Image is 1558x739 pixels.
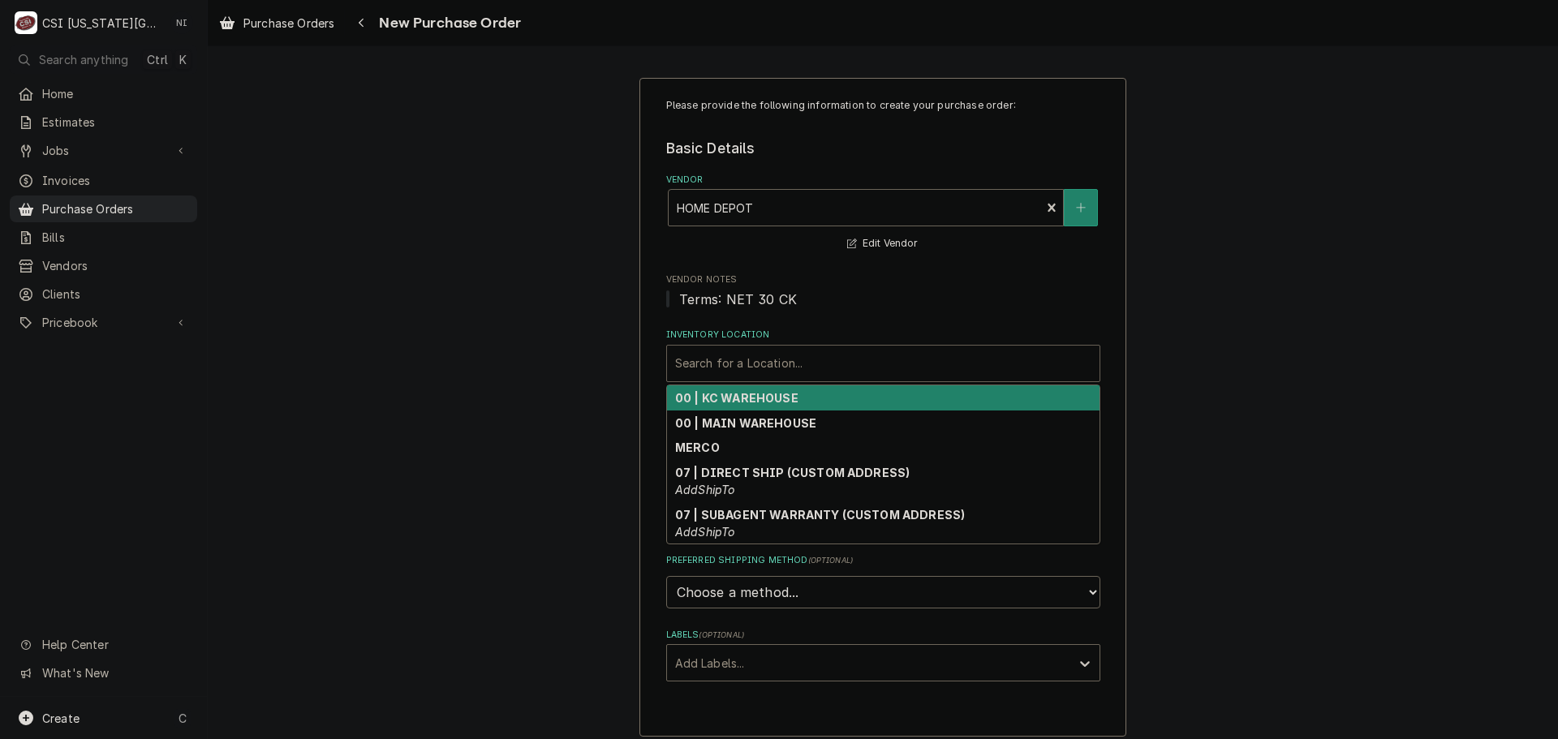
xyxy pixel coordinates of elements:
span: Bills [42,229,189,246]
strong: MERCO [675,440,720,454]
label: Vendor [666,174,1100,187]
a: Clients [10,281,197,307]
span: Vendors [42,257,189,274]
button: Navigate back [348,10,374,36]
span: Terms: NET 30 CK [679,291,798,307]
span: What's New [42,664,187,681]
div: Purchase Order Create/Update Form [666,98,1100,681]
legend: Basic Details [666,138,1100,159]
strong: 07 | DIRECT SHIP (CUSTOM ADDRESS) [675,466,910,479]
span: Pricebook [42,314,165,331]
em: AddShipTo [675,483,734,496]
svg: Create New Vendor [1076,202,1086,213]
div: Inventory Location [666,329,1100,381]
span: Purchase Orders [243,15,334,32]
label: Labels [666,629,1100,642]
div: Vendor [666,174,1100,254]
a: Home [10,80,197,107]
span: Purchase Orders [42,200,189,217]
span: K [179,51,187,68]
label: Preferred Shipping Method [666,554,1100,567]
a: Purchase Orders [10,195,197,222]
span: Invoices [42,172,189,189]
a: Vendors [10,252,197,279]
strong: 07 | SUBAGENT WARRANTY (CUSTOM ADDRESS) [675,508,965,522]
span: Vendor Notes [666,273,1100,286]
button: Create New Vendor [1064,189,1098,226]
span: ( optional ) [808,556,854,565]
span: Clients [42,286,189,303]
button: Edit Vendor [845,234,920,254]
span: Ctrl [147,51,168,68]
em: AddShipTo [675,525,734,539]
span: C [179,710,187,727]
div: Nate Ingram's Avatar [170,11,193,34]
div: Vendor Notes [666,273,1100,308]
div: Preferred Shipping Method [666,554,1100,608]
span: Help Center [42,636,187,653]
a: Go to Jobs [10,137,197,164]
div: Labels [666,629,1100,681]
a: Go to What's New [10,660,197,686]
span: Estimates [42,114,189,131]
button: Search anythingCtrlK [10,45,197,74]
span: Home [42,85,189,102]
a: Purchase Orders [213,10,341,37]
div: Purchase Order Create/Update [639,78,1126,737]
span: ( optional ) [699,630,744,639]
label: Inventory Location [666,329,1100,342]
a: Bills [10,224,197,251]
div: C [15,11,37,34]
span: New Purchase Order [374,12,521,34]
div: NI [170,11,193,34]
span: Jobs [42,142,165,159]
span: Vendor Notes [666,290,1100,309]
a: Invoices [10,167,197,194]
a: Go to Pricebook [10,309,197,336]
div: CSI Kansas City's Avatar [15,11,37,34]
span: Create [42,711,80,725]
strong: 00 | KC WAREHOUSE [675,391,798,405]
p: Please provide the following information to create your purchase order: [666,98,1100,113]
div: CSI [US_STATE][GEOGRAPHIC_DATA] [42,15,161,32]
strong: 00 | MAIN WAREHOUSE [675,416,816,430]
a: Go to Help Center [10,631,197,658]
span: Search anything [39,51,128,68]
a: Estimates [10,109,197,135]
